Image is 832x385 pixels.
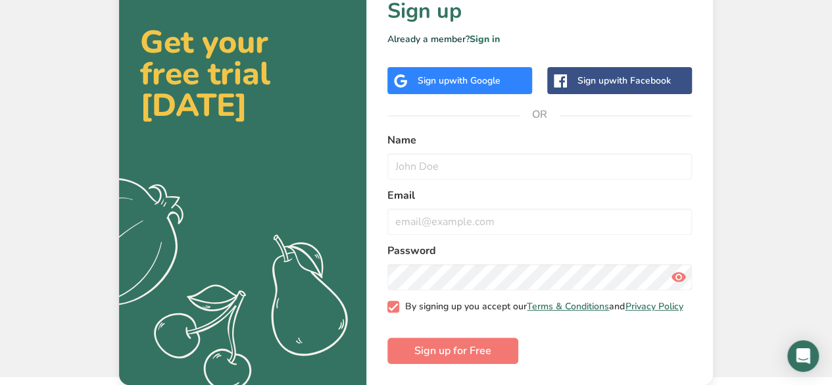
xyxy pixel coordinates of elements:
[140,26,345,121] h2: Get your free trial [DATE]
[399,301,683,313] span: By signing up you accept our and
[449,74,501,87] span: with Google
[387,153,692,180] input: John Doe
[609,74,671,87] span: with Facebook
[527,300,609,313] a: Terms & Conditions
[387,188,692,203] label: Email
[387,209,692,235] input: email@example.com
[520,95,560,134] span: OR
[787,340,819,372] div: Open Intercom Messenger
[387,338,518,364] button: Sign up for Free
[414,343,491,359] span: Sign up for Free
[387,32,692,46] p: Already a member?
[625,300,683,313] a: Privacy Policy
[387,243,692,259] label: Password
[470,33,500,45] a: Sign in
[418,74,501,88] div: Sign up
[577,74,671,88] div: Sign up
[387,132,692,148] label: Name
